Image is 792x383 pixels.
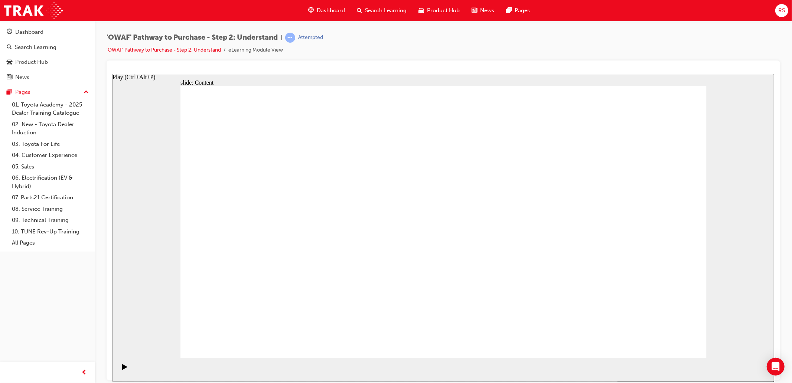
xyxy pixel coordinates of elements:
[427,6,460,15] span: Product Hub
[480,6,494,15] span: News
[7,29,12,36] span: guage-icon
[4,290,16,302] button: Play (Ctrl+Alt+P)
[7,44,12,51] span: search-icon
[281,33,282,42] span: |
[7,59,12,66] span: car-icon
[15,28,43,36] div: Dashboard
[7,74,12,81] span: news-icon
[775,4,788,17] button: RS
[365,6,407,15] span: Search Learning
[767,358,785,376] div: Open Intercom Messenger
[9,138,92,150] a: 03. Toyota For Life
[9,172,92,192] a: 06. Electrification (EV & Hybrid)
[3,25,92,39] a: Dashboard
[15,73,29,82] div: News
[15,43,56,52] div: Search Learning
[3,24,92,85] button: DashboardSearch LearningProduct HubNews
[3,85,92,99] button: Pages
[308,6,314,15] span: guage-icon
[4,284,16,308] div: playback controls
[472,6,477,15] span: news-icon
[3,55,92,69] a: Product Hub
[778,6,785,15] span: RS
[9,192,92,203] a: 07. Parts21 Certification
[3,71,92,84] a: News
[9,99,92,119] a: 01. Toyota Academy - 2025 Dealer Training Catalogue
[7,89,12,96] span: pages-icon
[9,150,92,161] a: 04. Customer Experience
[9,237,92,249] a: All Pages
[9,226,92,238] a: 10. TUNE Rev-Up Training
[500,3,536,18] a: pages-iconPages
[302,3,351,18] a: guage-iconDashboard
[418,6,424,15] span: car-icon
[357,6,362,15] span: search-icon
[84,88,89,97] span: up-icon
[3,40,92,54] a: Search Learning
[4,2,63,19] img: Trak
[298,34,323,41] div: Attempted
[317,6,345,15] span: Dashboard
[82,368,87,377] span: prev-icon
[107,47,221,53] a: 'OWAF' Pathway to Purchase - Step 2: Understand
[9,203,92,215] a: 08. Service Training
[107,33,278,42] span: 'OWAF' Pathway to Purchase - Step 2: Understand
[515,6,530,15] span: Pages
[228,46,283,55] li: eLearning Module View
[15,58,48,66] div: Product Hub
[15,88,30,96] div: Pages
[413,3,466,18] a: car-iconProduct Hub
[9,119,92,138] a: 02. New - Toyota Dealer Induction
[506,6,512,15] span: pages-icon
[9,215,92,226] a: 09. Technical Training
[9,161,92,173] a: 05. Sales
[351,3,413,18] a: search-iconSearch Learning
[466,3,500,18] a: news-iconNews
[285,33,295,43] span: learningRecordVerb_ATTEMPT-icon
